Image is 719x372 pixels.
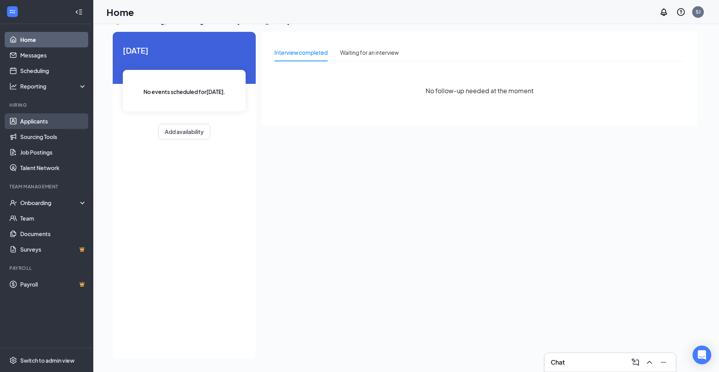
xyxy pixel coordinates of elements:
div: Interview completed [274,48,328,57]
a: Talent Network [20,160,87,176]
button: ComposeMessage [629,356,642,369]
svg: ComposeMessage [631,358,640,367]
div: Reporting [20,82,87,90]
svg: QuestionInfo [676,7,686,17]
a: Scheduling [20,63,87,78]
a: Home [20,32,87,47]
svg: ChevronUp [645,358,654,367]
a: Job Postings [20,144,87,160]
a: Messages [20,47,87,63]
div: Team Management [9,183,85,190]
div: SJ [696,9,701,15]
a: PayrollCrown [20,276,87,292]
button: Minimize [657,356,670,369]
a: SurveysCrown [20,242,87,257]
div: Open Intercom Messenger [693,346,711,364]
svg: UserCheck [9,199,17,207]
a: Documents [20,226,87,242]
a: Team [20,210,87,226]
div: Hiring [9,102,85,108]
svg: Settings [9,356,17,364]
svg: Notifications [659,7,668,17]
a: Sourcing Tools [20,129,87,144]
a: Applicants [20,113,87,129]
div: Onboarding [20,199,80,207]
svg: Collapse [75,8,83,16]
svg: Minimize [659,358,668,367]
div: Waiting for an interview [340,48,399,57]
span: No events scheduled for [DATE] . [143,87,225,96]
div: Switch to admin view [20,356,75,364]
div: Payroll [9,265,85,271]
svg: WorkstreamLogo [9,8,16,16]
svg: Analysis [9,82,17,90]
button: Add availability [158,124,210,139]
h1: Home [106,5,134,19]
span: No follow-up needed at the moment [426,86,534,96]
button: ChevronUp [643,356,656,369]
span: [DATE] [123,44,246,56]
h3: Chat [551,358,565,367]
